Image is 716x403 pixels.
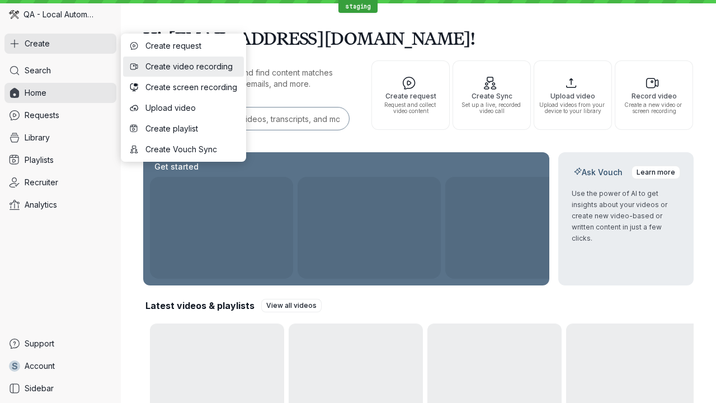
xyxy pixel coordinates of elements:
[12,360,18,372] span: s
[152,161,201,172] h2: Get started
[4,4,116,25] div: QA - Local Automation
[143,22,694,54] h1: Hi, [EMAIL_ADDRESS][DOMAIN_NAME]!
[25,360,55,372] span: Account
[123,77,244,97] button: Create screen recording
[145,123,237,134] span: Create playlist
[637,167,675,178] span: Learn more
[453,60,531,130] button: Create SyncSet up a live, recorded video call
[145,144,237,155] span: Create Vouch Sync
[143,67,351,90] p: Search for any keywords and find content matches through transcriptions, user emails, and more.
[620,92,688,100] span: Record video
[4,334,116,354] a: Support
[25,132,50,143] span: Library
[145,40,237,51] span: Create request
[4,195,116,215] a: Analytics
[123,36,244,56] button: Create request
[145,82,237,93] span: Create screen recording
[9,10,19,20] img: QA - Local Automation avatar
[620,102,688,114] span: Create a new video or screen recording
[145,102,237,114] span: Upload video
[4,356,116,376] a: sAccount
[145,61,237,72] span: Create video recording
[261,299,322,312] a: View all videos
[25,338,54,349] span: Support
[25,383,54,394] span: Sidebar
[534,60,612,130] button: Upload videoUpload videos from your device to your library
[4,150,116,170] a: Playlists
[632,166,680,179] a: Learn more
[458,102,526,114] span: Set up a live, recorded video call
[4,378,116,399] a: Sidebar
[25,177,58,188] span: Recruiter
[376,92,445,100] span: Create request
[4,172,116,193] a: Recruiter
[572,167,625,178] h2: Ask Vouch
[123,57,244,77] button: Create video recording
[572,188,680,244] p: Use the power of AI to get insights about your videos or create new video-based or written conten...
[23,9,95,20] span: QA - Local Automation
[25,38,50,49] span: Create
[25,154,54,166] span: Playlists
[25,110,59,121] span: Requests
[376,102,445,114] span: Request and collect video content
[539,92,607,100] span: Upload video
[266,300,317,311] span: View all videos
[458,92,526,100] span: Create Sync
[25,65,51,76] span: Search
[4,105,116,125] a: Requests
[615,60,693,130] button: Record videoCreate a new video or screen recording
[25,87,46,99] span: Home
[25,199,57,210] span: Analytics
[539,102,607,114] span: Upload videos from your device to your library
[4,34,116,54] button: Create
[123,139,244,160] button: Create Vouch Sync
[4,83,116,103] a: Home
[371,60,450,130] button: Create requestRequest and collect video content
[4,60,116,81] a: Search
[123,98,244,118] button: Upload video
[123,119,244,139] button: Create playlist
[4,128,116,148] a: Library
[145,299,255,312] h2: Latest videos & playlists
